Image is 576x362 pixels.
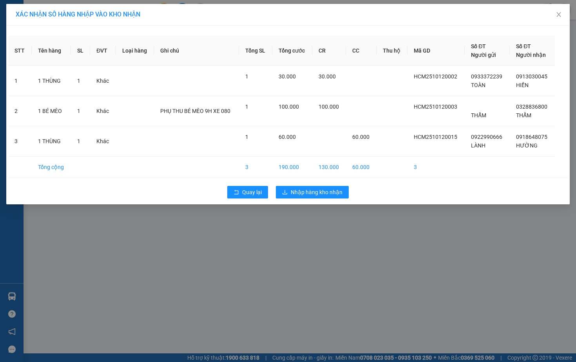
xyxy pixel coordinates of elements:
[245,134,248,140] span: 1
[90,126,116,156] td: Khác
[77,138,80,144] span: 1
[312,156,346,178] td: 130.000
[32,126,71,156] td: 1 THÙNG
[245,104,248,110] span: 1
[346,156,377,178] td: 60.000
[377,36,408,66] th: Thu hộ
[471,52,496,58] span: Người gửi
[471,112,486,118] span: THẨM
[242,188,262,196] span: Quay lại
[471,82,485,88] span: TOÀN
[279,104,299,110] span: 100.000
[239,36,272,66] th: Tổng SL
[8,126,32,156] td: 3
[116,36,154,66] th: Loại hàng
[239,156,272,178] td: 3
[516,43,531,49] span: Số ĐT
[32,66,71,96] td: 1 THÙNG
[272,36,312,66] th: Tổng cước
[90,96,116,126] td: Khác
[154,36,239,66] th: Ghi chú
[319,104,339,110] span: 100.000
[471,134,502,140] span: 0922990666
[352,134,370,140] span: 60.000
[516,82,529,88] span: HIỀN
[8,36,32,66] th: STT
[272,156,312,178] td: 190.000
[32,36,71,66] th: Tên hàng
[414,73,457,80] span: HCM2510120002
[77,108,80,114] span: 1
[234,189,239,196] span: rollback
[32,96,71,126] td: 1 BÉ MÈO
[471,43,486,49] span: Số ĐT
[408,36,465,66] th: Mã GD
[556,11,562,18] span: close
[471,73,502,80] span: 0933372239
[516,112,531,118] span: THẨM
[319,73,336,80] span: 30.000
[160,108,230,114] span: PHỤ THU BÉ MÈO 9H XE 080
[227,186,268,198] button: rollbackQuay lại
[414,104,457,110] span: HCM2510120003
[471,142,485,149] span: LÀNH
[548,4,570,26] button: Close
[516,52,546,58] span: Người nhận
[276,186,349,198] button: downloadNhập hàng kho nhận
[516,134,547,140] span: 0918648075
[8,66,32,96] td: 1
[32,156,71,178] td: Tổng cộng
[8,96,32,126] td: 2
[245,73,248,80] span: 1
[282,189,288,196] span: download
[77,78,80,84] span: 1
[346,36,377,66] th: CC
[279,134,296,140] span: 60.000
[291,188,342,196] span: Nhập hàng kho nhận
[516,104,547,110] span: 0328836800
[16,11,140,18] span: XÁC NHẬN SỐ HÀNG NHẬP VÀO KHO NHẬN
[312,36,346,66] th: CR
[414,134,457,140] span: HCM2510120015
[516,73,547,80] span: 0913030045
[90,66,116,96] td: Khác
[408,156,465,178] td: 3
[90,36,116,66] th: ĐVT
[279,73,296,80] span: 30.000
[71,36,90,66] th: SL
[516,142,538,149] span: HƯỜNG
